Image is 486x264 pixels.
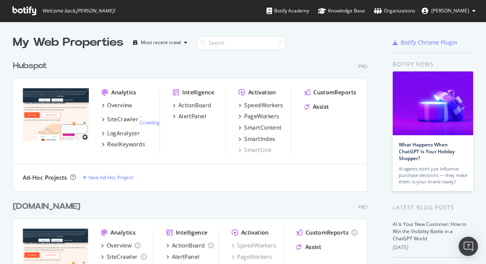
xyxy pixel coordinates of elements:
[183,88,214,96] div: Intelligence
[42,8,115,14] span: Welcome back, [PERSON_NAME] !
[244,135,275,143] div: SmartIndex
[239,146,271,154] a: SmartLink
[197,36,285,50] input: Search
[393,39,457,47] a: Botify Chrome Plugin
[13,201,84,212] a: [DOMAIN_NAME]
[393,60,473,69] div: Botify news
[166,253,200,261] a: AlertPanel
[102,129,140,137] a: LogAnalyzer
[176,229,208,237] div: Intelligence
[141,40,181,45] div: Most recent crawl
[232,253,272,261] a: PageWorkers
[102,112,160,126] a: SiteCrawler- Crawling
[399,166,467,185] div: AI agents don’t just influence purchase decisions — they make them. Is your brand ready?
[297,243,321,251] a: Assist
[178,112,206,120] div: AlertPanel
[241,229,269,237] div: Activation
[107,115,138,123] div: SiteCrawler
[244,101,283,109] div: SpeedWorkers
[107,140,145,148] div: RealKeywords
[313,103,329,111] div: Assist
[13,201,80,212] div: [DOMAIN_NAME]
[459,237,478,256] div: Open Intercom Messenger
[393,203,473,212] div: Latest Blog Posts
[358,203,367,210] div: Pro
[172,242,205,250] div: ActionBoard
[358,63,367,70] div: Pro
[374,7,415,15] div: Organizations
[304,103,329,111] a: Assist
[232,242,276,250] a: SpeedWorkers
[267,7,309,15] div: Botify Academy
[107,101,132,109] div: Overview
[239,101,283,109] a: SpeedWorkers
[239,124,282,132] a: SmartContent
[393,244,473,251] div: [DATE]
[166,242,214,250] a: ActionBoard
[304,88,356,96] a: CustomReports
[306,229,349,237] div: CustomReports
[431,7,469,14] span: Alan Santillan
[23,88,89,141] img: hubspot.com
[401,39,457,47] div: Botify Chrome Plugin
[399,141,455,162] a: What Happens When ChatGPT Is Your Holiday Shopper?
[393,221,466,242] a: AI Is Your New Customer: How to Win the Visibility Battle in a ChatGPT World
[415,4,482,17] button: [PERSON_NAME]
[393,71,473,135] img: What Happens When ChatGPT Is Your Holiday Shopper?
[318,7,365,15] div: Knowledge Base
[248,88,276,96] div: Activation
[102,140,145,148] a: RealKeywords
[88,174,133,181] div: New Ad-Hoc Project
[244,124,282,132] div: SmartContent
[140,112,160,126] div: -
[23,174,67,182] div: Ad-Hoc Projects
[239,112,279,120] a: PageWorkers
[244,112,279,120] div: PageWorkers
[13,60,50,72] a: Hubspot
[239,135,275,143] a: SmartIndex
[82,174,133,181] a: New Ad-Hoc Project
[173,112,206,120] a: AlertPanel
[101,253,146,261] a: SiteCrawler
[305,243,321,251] div: Assist
[313,88,356,96] div: CustomReports
[111,229,135,237] div: Analytics
[13,35,123,51] div: My Web Properties
[130,36,191,49] button: Most recent crawl
[102,101,132,109] a: Overview
[111,88,136,96] div: Analytics
[107,129,140,137] div: LogAnalyzer
[178,101,211,109] div: ActionBoard
[173,101,211,109] a: ActionBoard
[13,60,47,72] div: Hubspot
[140,119,160,126] a: Crawling
[172,253,200,261] div: AlertPanel
[107,242,131,250] div: Overview
[101,242,140,250] a: Overview
[297,229,357,237] a: CustomReports
[107,253,137,261] div: SiteCrawler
